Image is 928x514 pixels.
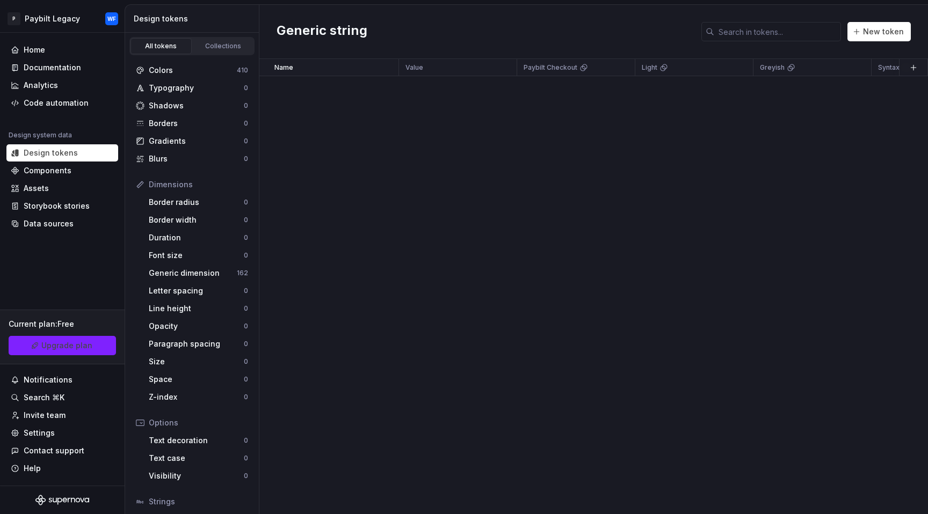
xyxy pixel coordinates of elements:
a: Analytics [6,77,118,94]
div: Opacity [149,321,244,332]
div: All tokens [134,42,188,50]
a: Letter spacing0 [144,282,252,299]
div: Options [149,417,248,428]
p: Greyish [760,63,785,72]
a: Upgrade plan [9,336,116,355]
div: Components [24,165,71,176]
div: Paybilt Legacy [25,13,80,24]
div: Font size [149,250,244,261]
div: Invite team [24,410,66,421]
p: Paybilt Checkout [524,63,577,72]
div: Collections [197,42,250,50]
div: 0 [244,155,248,163]
div: Border width [149,215,244,225]
div: 0 [244,287,248,295]
a: Colors410 [132,62,252,79]
div: Generic dimension [149,268,237,278]
div: Strings [149,496,248,507]
a: Space0 [144,371,252,388]
a: Generic dimension162 [144,265,252,282]
div: 0 [244,454,248,462]
input: Search in tokens... [714,22,841,41]
div: Design tokens [24,148,78,158]
div: 0 [244,340,248,348]
div: 0 [244,375,248,384]
a: Border width0 [144,211,252,229]
div: Design system data [9,131,72,139]
a: Documentation [6,59,118,76]
div: Documentation [24,62,81,73]
span: Upgrade plan [41,340,92,351]
a: Typography0 [132,79,252,97]
div: Dimensions [149,179,248,190]
a: Assets [6,180,118,197]
div: 0 [244,119,248,128]
a: Z-index0 [144,388,252,406]
a: Text decoration0 [144,432,252,449]
div: Code automation [24,98,89,108]
a: Size0 [144,353,252,370]
div: Data sources [24,218,74,229]
div: 0 [244,436,248,445]
div: 0 [244,84,248,92]
div: Storybook stories [24,201,90,211]
a: Home [6,41,118,58]
div: Gradients [149,136,244,146]
div: Text decoration [149,435,244,446]
div: Current plan : Free [9,319,116,329]
div: 0 [244,198,248,207]
div: 0 [244,304,248,313]
span: New token [863,26,904,37]
div: Analytics [24,80,58,91]
a: Components [6,162,118,179]
p: Syntax: Web [878,63,916,72]
div: 0 [244,322,248,331]
a: Paragraph spacing0 [144,335,252,353]
div: 0 [244,216,248,224]
div: Settings [24,428,55,438]
a: Design tokens [6,144,118,161]
div: Help [24,463,41,474]
a: Borders0 [132,115,252,132]
div: Visibility [149,471,244,481]
button: Search ⌘K [6,389,118,406]
div: Shadows [149,100,244,111]
button: Contact support [6,442,118,459]
div: Assets [24,183,49,194]
div: Borders [149,118,244,129]
div: 0 [244,472,248,480]
div: 0 [244,137,248,145]
div: Text case [149,453,244,464]
svg: Supernova Logo [35,495,89,505]
h2: Generic string [277,22,367,41]
button: Notifications [6,371,118,388]
div: Paragraph spacing [149,339,244,349]
div: Line height [149,303,244,314]
div: WF [107,14,116,23]
a: Font size0 [144,247,252,264]
div: 410 [237,66,248,75]
a: Invite team [6,407,118,424]
div: Search ⌘K [24,392,64,403]
div: Space [149,374,244,385]
button: New token [847,22,911,41]
a: Border radius0 [144,194,252,211]
div: Z-index [149,392,244,402]
div: Duration [149,232,244,243]
a: Visibility0 [144,467,252,484]
div: 0 [244,233,248,242]
div: Design tokens [134,13,255,24]
div: Letter spacing [149,285,244,296]
a: Code automation [6,94,118,112]
a: Gradients0 [132,133,252,150]
div: Contact support [24,445,84,456]
button: PPaybilt LegacyWF [2,7,122,30]
div: Notifications [24,375,73,385]
div: Colors [149,65,237,76]
a: Storybook stories [6,197,118,215]
a: Opacity0 [144,318,252,335]
a: Line height0 [144,300,252,317]
div: Border radius [149,197,244,208]
button: Help [6,460,118,477]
